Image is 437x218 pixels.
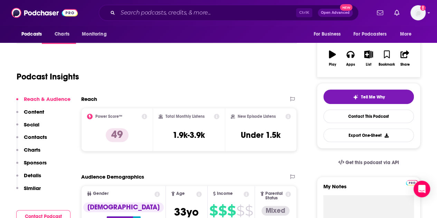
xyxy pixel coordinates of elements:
[323,129,414,142] button: Export One-Sheet
[323,110,414,123] a: Contact This Podcast
[321,11,350,15] span: Open Advanced
[93,191,108,196] span: Gender
[391,7,402,19] a: Show notifications dropdown
[50,28,74,41] a: Charts
[341,46,359,71] button: Apps
[366,63,371,67] div: List
[82,29,106,39] span: Monitoring
[16,108,44,121] button: Content
[400,63,409,67] div: Share
[106,128,129,142] p: 49
[396,46,414,71] button: Share
[16,134,47,146] button: Contacts
[24,96,70,102] p: Reach & Audience
[21,29,42,39] span: Podcasts
[333,154,405,171] a: Get this podcast via API
[318,9,353,17] button: Open AdvancedNew
[218,205,227,216] span: $
[395,28,420,41] button: open menu
[236,205,244,216] span: $
[24,134,47,140] p: Contacts
[353,29,387,39] span: For Podcasters
[329,63,336,67] div: Play
[55,29,69,39] span: Charts
[360,46,378,71] button: List
[24,185,41,191] p: Similar
[349,28,397,41] button: open menu
[165,114,205,119] h2: Total Monthly Listens
[410,5,426,20] img: User Profile
[81,96,97,102] h2: Reach
[374,7,386,19] a: Show notifications dropdown
[313,29,341,39] span: For Business
[173,130,205,140] h3: 1.9k-3.9k
[296,8,312,17] span: Ctrl K
[227,205,236,216] span: $
[217,191,233,196] span: Income
[406,180,418,186] img: Podchaser Pro
[24,108,44,115] p: Content
[77,28,115,41] button: open menu
[420,5,426,11] svg: Add a profile image
[379,63,395,67] div: Bookmark
[262,206,289,216] div: Mixed
[414,181,430,197] div: Open Intercom Messenger
[16,96,70,108] button: Reach & Audience
[24,146,40,153] p: Charts
[361,94,385,100] span: Tell Me Why
[323,183,414,195] label: My Notes
[17,72,79,82] h1: Podcast Insights
[400,29,412,39] span: More
[24,159,47,166] p: Sponsors
[99,5,359,21] div: Search podcasts, credits, & more...
[323,46,341,71] button: Play
[353,94,358,100] img: tell me why sparkle
[345,160,399,165] span: Get this podcast via API
[323,89,414,104] button: tell me why sparkleTell Me Why
[81,173,144,180] h2: Audience Demographics
[378,46,396,71] button: Bookmark
[209,205,218,216] span: $
[265,191,284,200] span: Parental Status
[24,121,39,128] p: Social
[24,172,41,179] p: Details
[16,159,47,172] button: Sponsors
[16,185,41,198] button: Similar
[245,205,253,216] span: $
[16,146,40,159] button: Charts
[406,179,418,186] a: Pro website
[16,172,41,185] button: Details
[17,28,51,41] button: open menu
[238,114,276,119] h2: New Episode Listens
[308,28,349,41] button: open menu
[95,114,122,119] h2: Power Score™
[346,63,355,67] div: Apps
[16,121,39,134] button: Social
[241,130,281,140] h3: Under 1.5k
[176,191,185,196] span: Age
[410,5,426,20] span: Logged in as lcastillofinn
[118,7,296,18] input: Search podcasts, credits, & more...
[83,202,164,212] div: [DEMOGRAPHIC_DATA]
[11,6,78,19] img: Podchaser - Follow, Share and Rate Podcasts
[410,5,426,20] button: Show profile menu
[340,4,352,11] span: New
